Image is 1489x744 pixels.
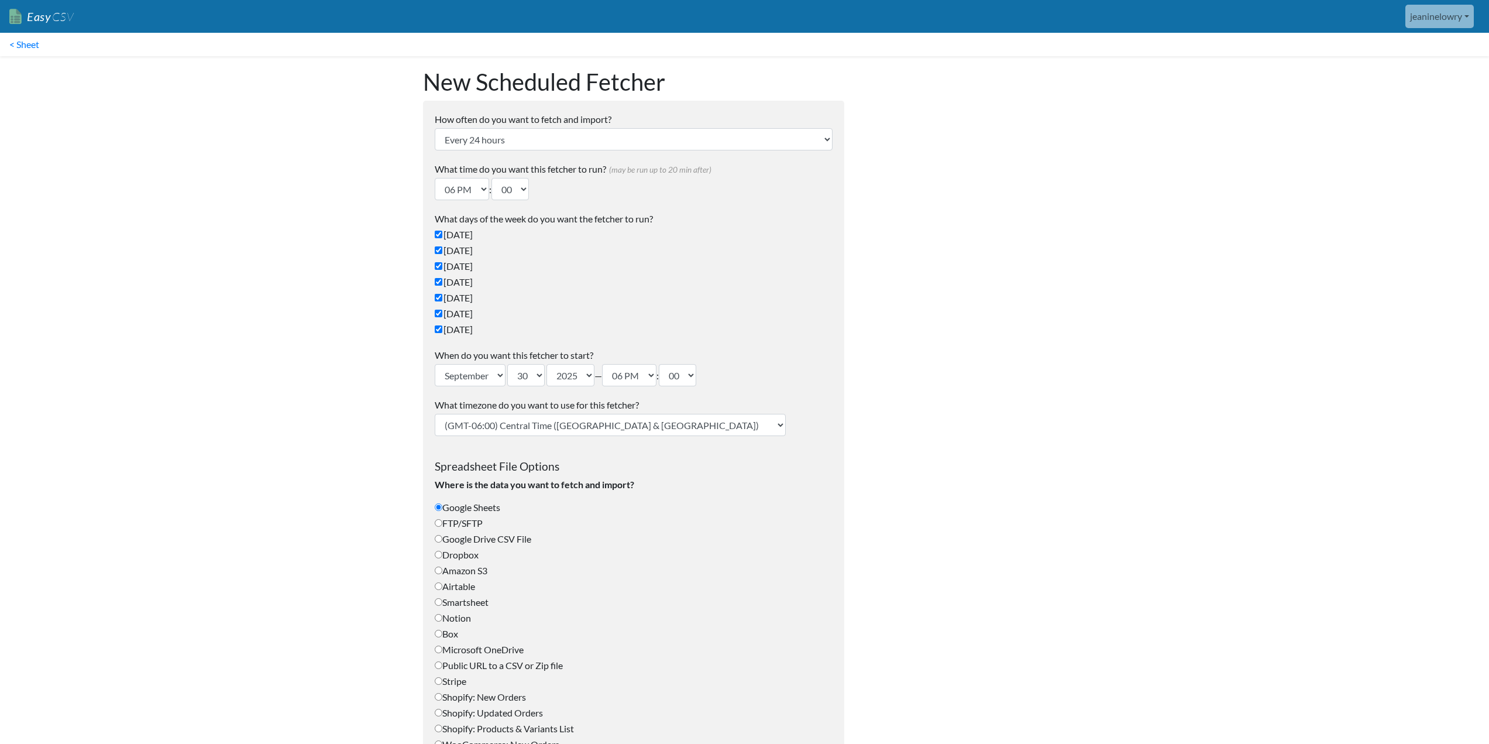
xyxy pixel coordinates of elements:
div: : [435,162,833,200]
input: Shopify: Products & Variants List [435,725,442,732]
input: [DATE] [435,246,442,254]
span: (may be run up to 20 min after) [606,165,711,174]
input: Amazon S3 [435,567,442,574]
label: Where is the data you want to fetch and import? [435,478,833,492]
input: Microsoft OneDrive [435,646,442,653]
label: [DATE] [435,275,833,289]
input: Google Drive CSV File [435,535,442,543]
label: Airtable [435,580,833,594]
input: FTP/SFTP [435,519,442,527]
label: [DATE] [435,244,833,258]
input: Smartsheet [435,598,442,606]
label: [DATE] [435,228,833,242]
label: [DATE] [435,307,833,321]
label: Notion [435,611,833,625]
label: Amazon S3 [435,564,833,578]
label: [DATE] [435,259,833,273]
a: EasyCSV [9,5,74,29]
label: Shopify: New Orders [435,690,833,704]
input: [DATE] [435,325,442,333]
input: [DATE] [435,231,442,238]
label: Stripe [435,674,833,688]
input: Stripe [435,677,442,685]
label: What time do you want this fetcher to run? [435,162,833,176]
input: Airtable [435,582,442,590]
input: Dropbox [435,551,442,558]
input: [DATE] [435,294,442,301]
input: Box [435,630,442,637]
label: When do you want this fetcher to start? [435,348,833,362]
input: [DATE] [435,310,442,317]
label: Public URL to a CSV or Zip file [435,659,833,673]
label: Smartsheet [435,595,833,609]
input: [DATE] [435,278,442,286]
label: What days of the week do you want the fetcher to run? [435,212,833,226]
h1: New Scheduled Fetcher [423,68,844,96]
label: Google Sheets [435,500,833,515]
input: Notion [435,614,442,622]
input: Shopify: Updated Orders [435,709,442,716]
label: How often do you want to fetch and import? [435,112,833,126]
label: Box [435,627,833,641]
label: Google Drive CSV File [435,532,833,546]
input: [DATE] [435,262,442,270]
div: — : [435,348,833,386]
label: Microsoft OneDrive [435,643,833,657]
label: Shopify: Products & Variants List [435,722,833,736]
h3: Spreadsheet File Options [435,448,833,473]
label: What timezone do you want to use for this fetcher? [435,398,833,412]
input: Shopify: New Orders [435,693,442,701]
span: CSV [51,9,74,24]
label: [DATE] [435,291,833,305]
label: Dropbox [435,548,833,562]
label: FTP/SFTP [435,516,833,530]
input: Public URL to a CSV or Zip file [435,661,442,669]
label: Shopify: Updated Orders [435,706,833,720]
input: Google Sheets [435,503,442,511]
label: [DATE] [435,323,833,337]
a: jeaninelowry [1405,5,1474,28]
